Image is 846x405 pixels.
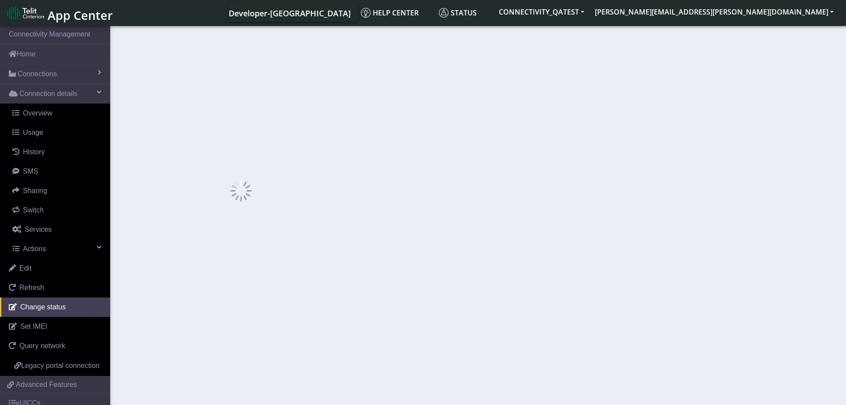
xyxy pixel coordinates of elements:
span: App Center [48,7,113,23]
a: App Center [7,4,111,22]
a: Switch [4,201,110,220]
button: CONNECTIVITY_QATEST [493,4,590,20]
span: Edit [19,264,32,272]
span: Refresh [19,284,44,291]
span: Overview [23,109,52,117]
span: History [23,148,45,156]
a: Overview [4,104,110,123]
img: logo-telit-cinterion-gw-new.png [7,6,44,20]
span: Legacy portal connection [21,362,100,369]
a: Sharing [4,181,110,201]
img: status.svg [439,8,449,18]
span: Usage [23,129,43,136]
a: Help center [357,4,435,22]
a: Your current platform instance [228,4,350,22]
span: Connection details [19,89,78,99]
span: SMS [23,167,38,175]
a: Status [435,4,493,22]
span: Query network [19,342,65,349]
span: Actions [23,245,46,253]
a: Usage [4,123,110,142]
img: knowledge.svg [361,8,371,18]
span: Change status [20,303,66,311]
a: SMS [4,162,110,181]
span: Developer-[GEOGRAPHIC_DATA] [229,8,351,19]
button: [PERSON_NAME][EMAIL_ADDRESS][PERSON_NAME][DOMAIN_NAME] [590,4,839,20]
img: loading.gif [230,180,252,202]
span: Switch [23,206,44,214]
span: Set IMEI [20,323,47,330]
span: Connections [18,69,57,79]
a: Services [4,220,110,239]
span: Advanced Features [16,379,77,390]
a: Actions [4,239,110,259]
span: Help center [361,8,419,18]
a: History [4,142,110,162]
span: Sharing [23,187,47,194]
span: Status [439,8,477,18]
span: Services [25,226,52,233]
